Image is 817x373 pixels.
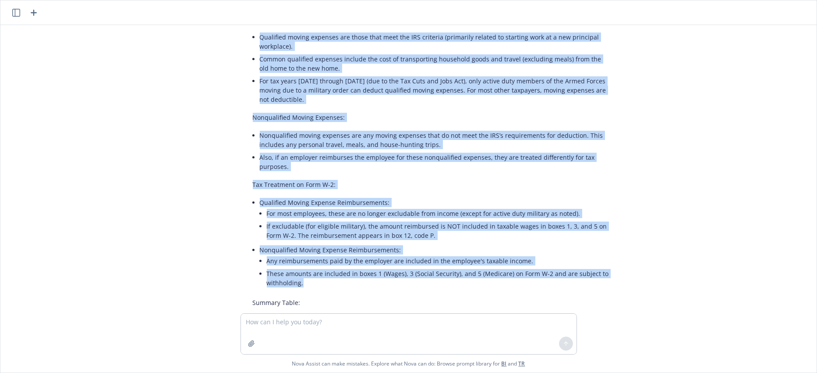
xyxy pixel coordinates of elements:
p: Nonqualified Moving Expenses: [253,113,611,122]
li: Any reimbursements paid by the employer are included in the employee's taxable income. [267,255,611,267]
li: For most employees, these are no longer excludable from income (except for active duty military a... [267,207,611,220]
li: For tax years [DATE] through [DATE] (due to the Tax Cuts and Jobs Act), only active duty members ... [260,75,611,106]
a: BI [502,360,507,367]
a: TR [519,360,525,367]
li: Qualified Moving Expense Reimbursements: [260,196,611,244]
li: Common qualified expenses include the cost of transporting household goods and travel (excluding ... [260,53,611,75]
li: If excludable (for eligible military), the amount reimbursed is NOT included in taxable wages in ... [267,220,611,242]
li: Also, if an employer reimburses the employee for these nonqualified expenses, they are treated di... [260,151,611,173]
p: Summary Table: [253,298,611,307]
li: These amounts are included in boxes 1 (Wages), 3 (Social Security), and 5 (Medicare) on Form W-2 ... [267,267,611,289]
li: Qualified moving expenses are those that meet the IRS criteria (primarily related to starting wor... [260,31,611,53]
li: Nonqualified Moving Expense Reimbursements: [260,244,611,291]
li: Nonqualified moving expenses are any moving expenses that do not meet the IRS’s requirements for ... [260,129,611,151]
p: Tax Treatment on Form W-2: [253,180,611,189]
span: Nova Assist can make mistakes. Explore what Nova can do: Browse prompt library for and [292,355,525,373]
